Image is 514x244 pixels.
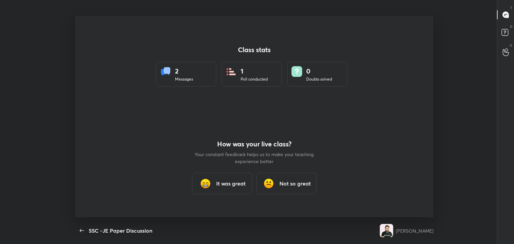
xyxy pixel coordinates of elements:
h3: Not so great [279,179,311,188]
h4: Class stats [156,46,353,54]
div: Doubts solved [306,76,332,82]
p: D [510,24,512,29]
img: doubts.8a449be9.svg [291,66,302,77]
img: grinning_face_with_smiling_eyes_cmp.gif [199,177,212,190]
img: frowning_face_cmp.gif [262,177,275,190]
h3: It was great [216,179,246,188]
div: 0 [306,66,332,76]
div: Poll conducted [241,76,268,82]
div: Messages [175,76,193,82]
p: T [510,5,512,10]
img: statsMessages.856aad98.svg [160,66,171,77]
div: 2 [175,66,193,76]
div: [PERSON_NAME] [396,227,433,234]
img: statsPoll.b571884d.svg [226,66,237,77]
div: 1 [241,66,268,76]
div: SSC -JE Paper Discussion [89,227,152,235]
h4: How was your live class? [194,140,315,148]
p: G [510,43,512,48]
img: a90b112ffddb41d1843043b4965b2635.jpg [380,224,393,237]
p: Your constant feedback helps us to make your teaching experience better [194,151,315,165]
